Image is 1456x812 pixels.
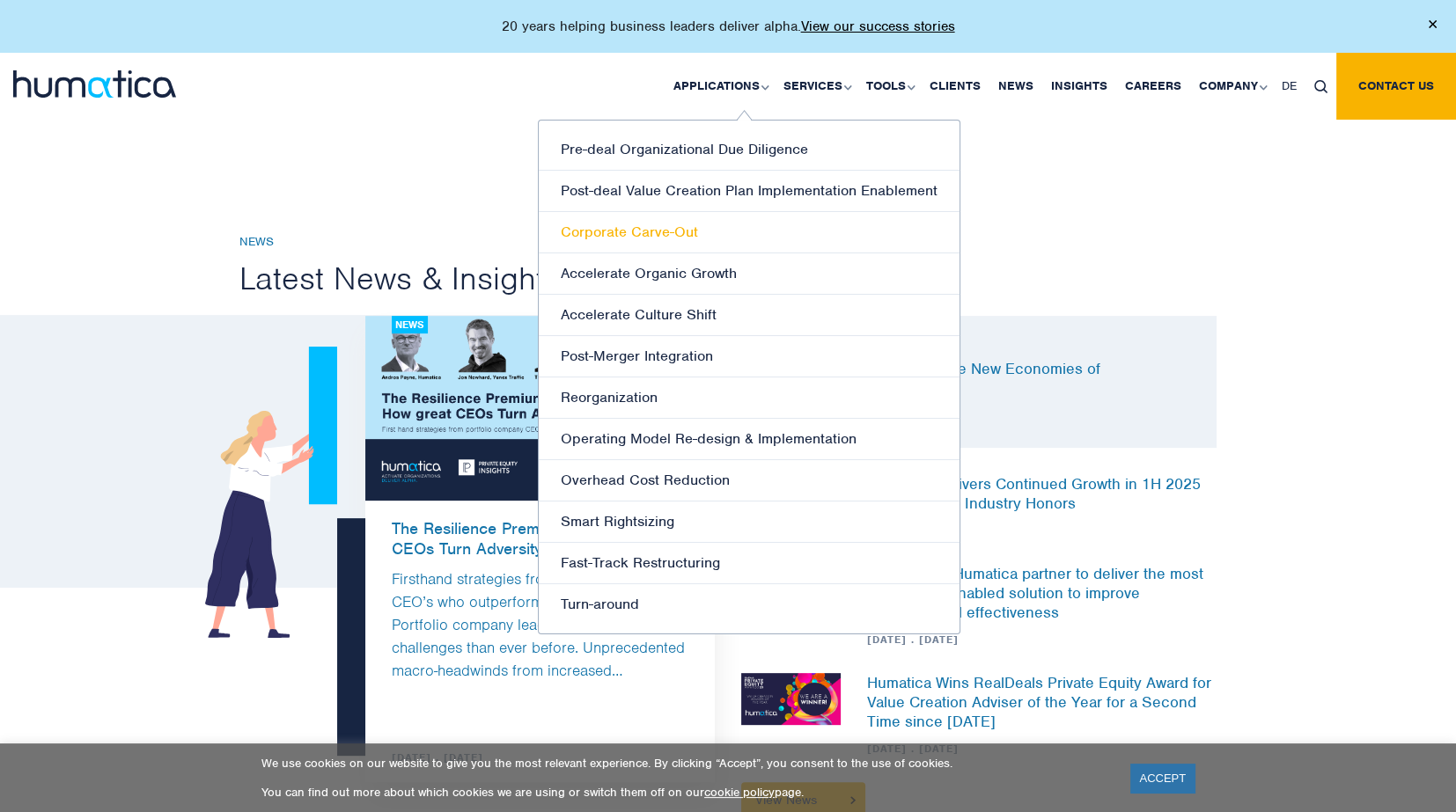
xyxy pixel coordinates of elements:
[539,171,960,212] a: Post-deal Value Creation Plan Implementation Enablement
[1314,80,1327,93] img: search_icon
[741,673,841,725] img: News
[13,70,176,98] img: logo
[205,347,337,637] img: newsgirl
[539,377,960,419] a: Reorganization
[239,235,1217,250] h6: News
[775,53,857,120] a: Services
[801,18,955,35] a: View our success stories
[539,501,960,543] a: Smart Rightsizing
[539,419,960,460] a: Operating Model Re-design & Implementation
[539,253,960,295] a: Accelerate Organic Growth
[867,564,1203,622] a: GloCoach & Humatica partner to deliver the most powerful AI-enabled solution to improve organizat...
[261,785,1108,800] p: You can find out more about which cookies we are using or switch them off on our page.
[921,53,989,120] a: Clients
[867,742,1217,756] span: [DATE] . [DATE]
[704,785,775,800] a: cookie policy
[989,53,1042,120] a: News
[539,460,960,501] a: Overhead Cost Reduction
[261,756,1108,771] p: We use cookies on our website to give you the most relevant experience. By clicking “Accept”, you...
[365,316,716,501] img: blog1
[539,584,960,625] a: Turn-around
[539,336,960,377] a: Post-Merger Integration
[502,18,955,35] p: 20 years helping business leaders deliver alpha.
[867,474,1201,513] a: Humatica Delivers Continued Growth in 1H 2025 and Wins Top Industry Honors
[365,501,716,559] a: The Resilience Premium: How Great CEOs Turn Adversity into Alpha
[539,295,960,336] a: Accelerate Culture Shift
[392,316,428,333] div: News
[539,129,960,171] a: Pre-deal Organizational Due Diligence
[1116,53,1190,120] a: Careers
[867,673,1211,731] a: Humatica Wins RealDeals Private Equity Award for Value Creation Adviser of the Year for a Second ...
[539,212,960,253] a: Corporate Carve-Out
[1282,78,1297,93] span: DE
[867,523,1217,538] span: [DATE] . [DATE]
[1273,53,1305,120] a: DE
[539,543,960,584] a: Fast-Track Restructuring
[1042,53,1116,120] a: Insights
[1336,53,1456,120] a: Contact us
[665,53,775,120] a: Applications
[768,407,1164,421] span: [DATE]
[867,633,1217,647] span: [DATE] . [DATE]
[1130,764,1195,793] a: ACCEPT
[239,259,1217,299] h2: Latest News & Insights
[857,53,921,120] a: Tools
[392,569,685,680] a: Firsthand strategies from portfolio company CEO’s who outperformed in uncertain times Portfolio c...
[1190,53,1273,120] a: Company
